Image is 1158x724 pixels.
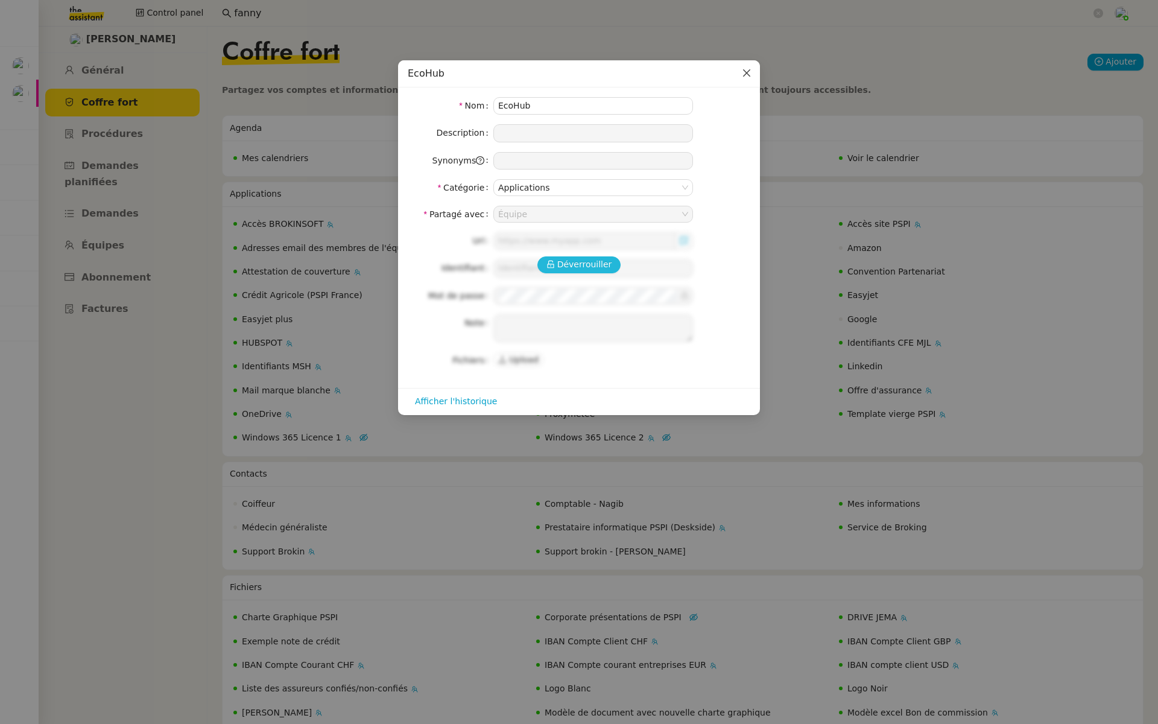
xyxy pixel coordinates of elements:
span: Déverrouiller [557,258,612,271]
span: Afficher l'historique [415,395,497,408]
nz-select-item: Applications [498,180,688,195]
label: Catégorie [438,179,493,196]
label: Description [437,124,493,141]
label: Partagé avec [423,206,493,223]
span: EcoHub [408,68,445,79]
span: Synonyms [432,156,485,165]
button: Afficher l'historique [408,393,504,410]
nz-select-item: Équipe [498,206,688,222]
button: Déverrouiller [537,256,621,273]
label: Nom [459,97,493,114]
button: Close [733,60,760,87]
